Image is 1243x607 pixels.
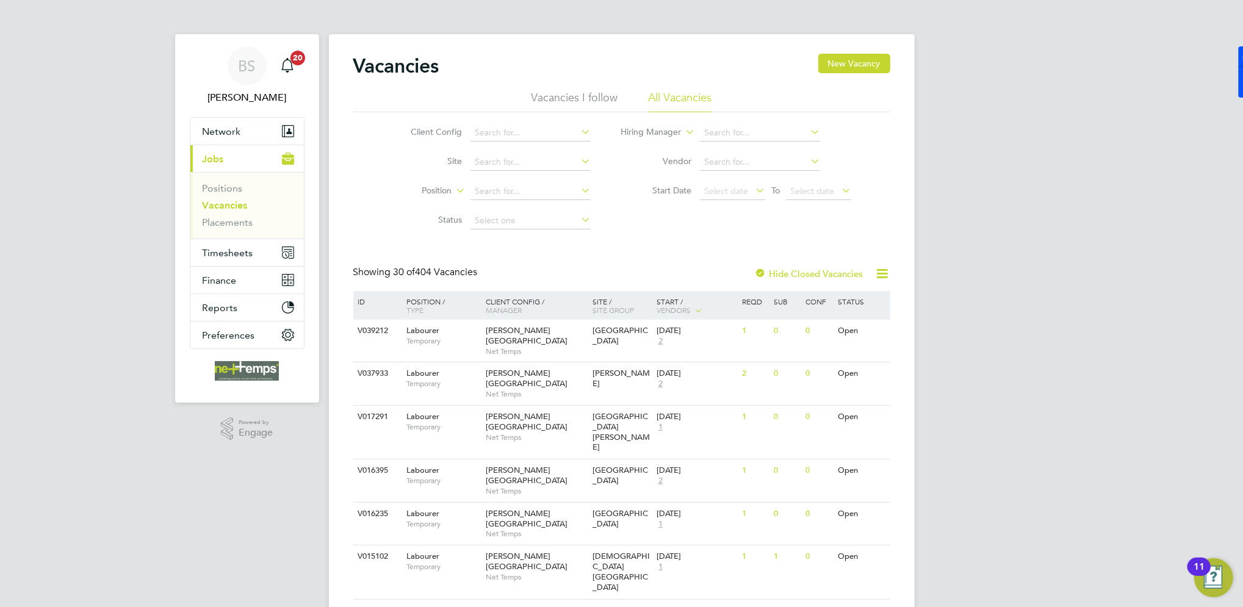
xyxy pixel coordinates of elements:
li: Vacancies I follow [531,90,618,112]
input: Search for... [470,154,591,171]
label: Hide Closed Vacancies [755,268,863,279]
span: 30 of [394,266,416,278]
span: Net Temps [486,529,586,539]
div: Site / [589,291,654,320]
label: Client Config [392,126,462,137]
span: Type [406,305,423,315]
img: net-temps-logo-retina.png [215,361,279,381]
input: Search for... [700,154,820,171]
span: 1 [657,562,665,572]
div: [DATE] [657,368,736,379]
div: 0 [803,503,835,525]
span: [PERSON_NAME][GEOGRAPHIC_DATA] [486,368,567,389]
label: Start Date [621,185,691,196]
span: To [768,182,784,198]
span: Site Group [593,305,634,315]
span: Reports [203,302,238,314]
span: [PERSON_NAME] [593,368,650,389]
div: 0 [803,406,835,428]
div: Open [835,406,888,428]
span: Temporary [406,476,480,486]
button: Timesheets [190,239,304,266]
button: New Vacancy [818,54,890,73]
span: [PERSON_NAME][GEOGRAPHIC_DATA] [486,508,567,529]
a: BS[PERSON_NAME] [190,46,304,105]
a: Positions [203,182,243,194]
div: 0 [803,320,835,342]
div: Jobs [190,172,304,239]
span: Engage [239,428,273,438]
label: Site [392,156,462,167]
div: 0 [771,362,802,385]
div: [DATE] [657,509,736,519]
div: V037933 [355,362,398,385]
span: Temporary [406,336,480,346]
span: Jobs [203,153,224,165]
span: Powered by [239,417,273,428]
span: Net Temps [486,433,586,442]
input: Select one [470,212,591,229]
input: Search for... [700,124,820,142]
span: Select date [790,185,834,196]
div: 1 [739,545,771,568]
div: 11 [1194,567,1205,583]
button: Reports [190,294,304,321]
input: Search for... [470,124,591,142]
span: 20 [290,51,305,65]
li: All Vacancies [649,90,712,112]
span: [PERSON_NAME][GEOGRAPHIC_DATA] [486,465,567,486]
div: Open [835,545,888,568]
div: 0 [771,459,802,482]
span: Network [203,126,241,137]
label: Status [392,214,462,225]
span: 2 [657,379,665,389]
h2: Vacancies [353,54,439,78]
span: Vendors [657,305,691,315]
div: V016395 [355,459,398,482]
div: Client Config / [483,291,589,320]
span: Finance [203,275,237,286]
div: Start / [654,291,739,321]
span: 2 [657,336,665,347]
div: Conf [803,291,835,312]
span: Temporary [406,519,480,529]
div: Open [835,459,888,482]
span: Select date [704,185,748,196]
div: 0 [771,503,802,525]
span: 404 Vacancies [394,266,478,278]
button: Preferences [190,321,304,348]
span: [GEOGRAPHIC_DATA] [593,508,648,529]
div: V039212 [355,320,398,342]
span: [GEOGRAPHIC_DATA] [593,325,648,346]
span: Temporary [406,562,480,572]
a: Placements [203,217,253,228]
span: Net Temps [486,389,586,399]
div: 0 [803,545,835,568]
span: Brooke Sharp [190,90,304,105]
div: Open [835,362,888,385]
span: Labourer [406,325,439,336]
label: Vendor [621,156,691,167]
div: 1 [739,459,771,482]
span: Labourer [406,465,439,475]
span: Labourer [406,368,439,378]
span: [PERSON_NAME][GEOGRAPHIC_DATA] [486,411,567,432]
label: Hiring Manager [611,126,681,138]
div: Reqd [739,291,771,312]
div: V016235 [355,503,398,525]
span: Preferences [203,329,255,341]
div: 1 [739,503,771,525]
span: Manager [486,305,522,315]
span: Temporary [406,422,480,432]
div: 2 [739,362,771,385]
span: Labourer [406,411,439,422]
input: Search for... [470,183,591,200]
span: [GEOGRAPHIC_DATA][PERSON_NAME] [593,411,650,453]
span: Net Temps [486,572,586,582]
div: Position / [397,291,483,320]
span: [GEOGRAPHIC_DATA] [593,465,648,486]
span: Net Temps [486,347,586,356]
div: [DATE] [657,326,736,336]
div: 0 [771,406,802,428]
div: 1 [739,320,771,342]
